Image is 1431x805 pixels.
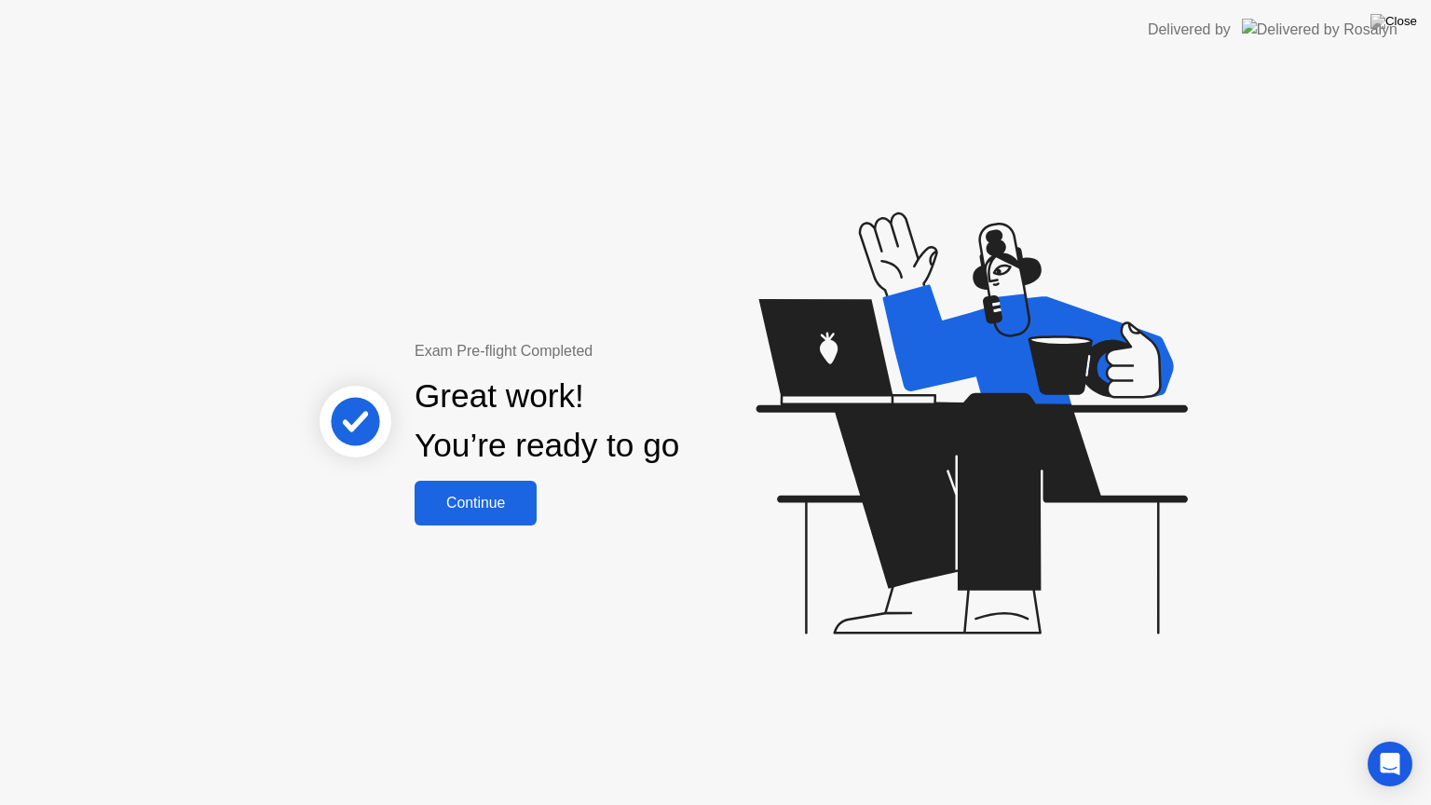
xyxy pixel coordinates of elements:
[1242,19,1397,40] img: Delivered by Rosalyn
[415,340,799,362] div: Exam Pre-flight Completed
[1148,19,1231,41] div: Delivered by
[415,372,679,471] div: Great work! You’re ready to go
[1370,14,1417,29] img: Close
[1368,742,1412,786] div: Open Intercom Messenger
[420,495,531,512] div: Continue
[415,481,537,525] button: Continue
